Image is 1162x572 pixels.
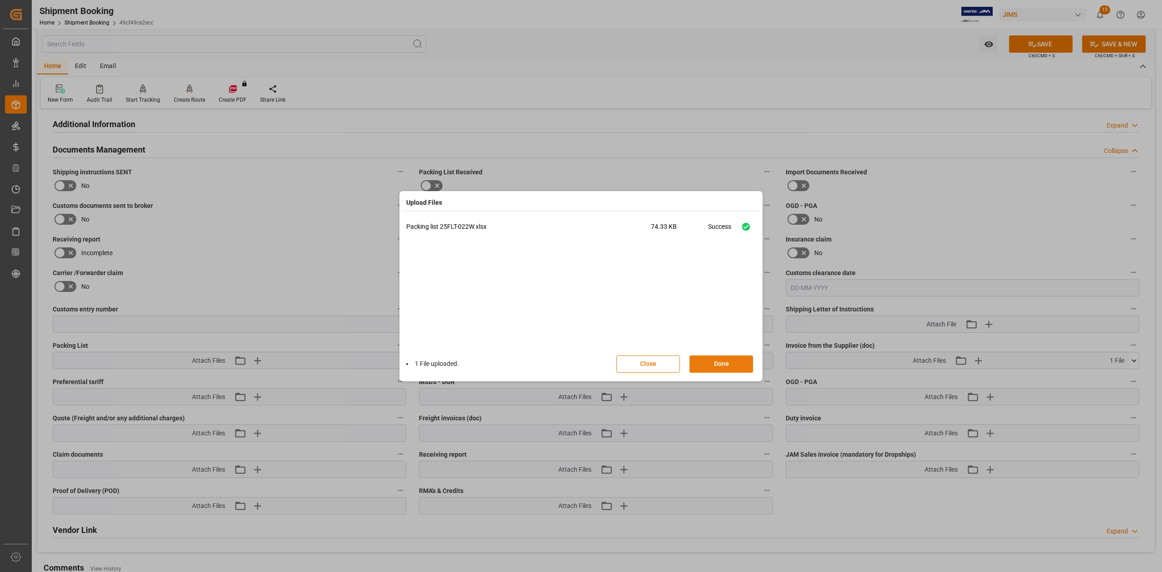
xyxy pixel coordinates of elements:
[651,222,708,238] span: 74.33 KB
[689,355,753,373] button: Done
[406,198,442,207] h4: Upload Files
[406,222,651,232] p: Packing list 25FLT-022W.xlsx
[406,359,459,369] li: 1 File uploaded.
[708,222,731,238] div: Success
[616,355,680,373] button: Close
